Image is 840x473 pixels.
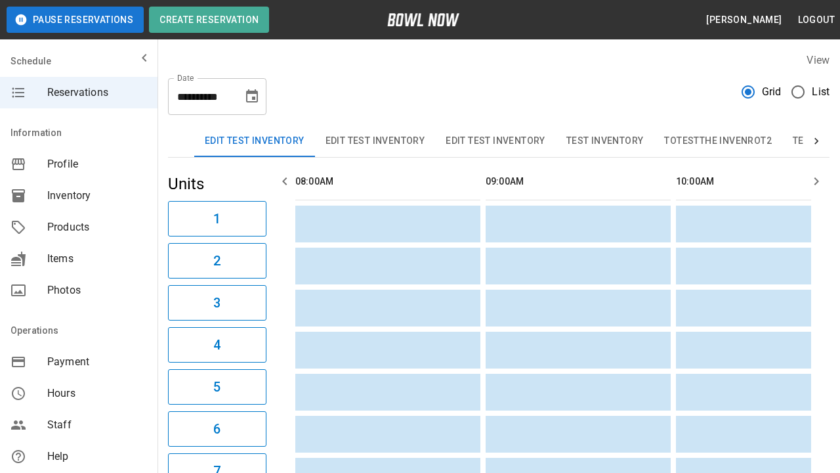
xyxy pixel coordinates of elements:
button: 6 [168,411,266,447]
button: Choose date, selected date is Sep 11, 2025 [239,83,265,110]
button: 3 [168,285,266,321]
button: Create Reservation [149,7,269,33]
span: Profile [47,156,147,172]
span: Help [47,449,147,464]
h5: Units [168,173,266,194]
th: 08:00AM [295,163,480,200]
label: View [807,54,829,66]
span: Hours [47,386,147,401]
span: Staff [47,417,147,433]
span: Grid [762,84,782,100]
h6: 1 [213,208,220,229]
div: inventory tabs [194,125,803,157]
button: Edit Test Inventory [194,125,315,157]
span: Items [47,251,147,267]
h6: 4 [213,334,220,355]
span: List [812,84,829,100]
button: 2 [168,243,266,279]
button: 5 [168,369,266,405]
span: Payment [47,354,147,370]
button: Pause Reservations [7,7,144,33]
button: Logout [793,8,840,32]
span: Inventory [47,188,147,204]
button: Edit Test Inventory [315,125,436,157]
button: Edit Test Inventory [435,125,556,157]
span: Photos [47,282,147,298]
h6: 6 [213,418,220,439]
button: [PERSON_NAME] [701,8,787,32]
th: 09:00AM [486,163,671,200]
img: logo [387,13,459,26]
button: 1 [168,201,266,236]
span: Reservations [47,85,147,101]
button: 4 [168,327,266,363]
button: TOTESTTHE INVENROT2 [654,125,782,157]
button: Test Inventory [556,125,654,157]
h6: 2 [213,250,220,271]
h6: 3 [213,292,220,313]
span: Products [47,219,147,235]
h6: 5 [213,376,220,397]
